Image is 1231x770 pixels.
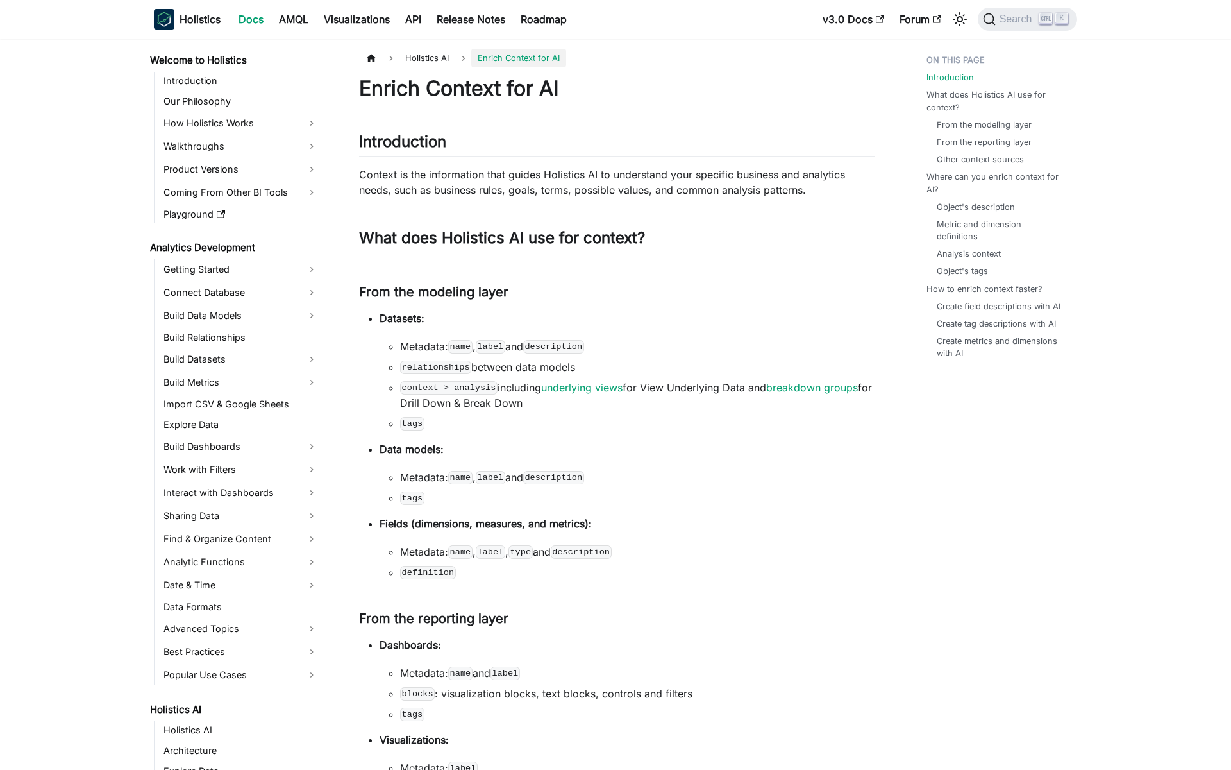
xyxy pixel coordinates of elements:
li: : visualization blocks, text blocks, controls and filters [400,686,875,701]
a: underlying views [541,381,623,394]
a: Introduction [160,72,322,90]
code: name [448,340,473,353]
b: Holistics [180,12,221,27]
a: From the reporting layer [937,136,1032,148]
a: Work with Filters [160,459,322,480]
strong: Fields (dimensions, measures, and metrics): [380,517,592,530]
code: description [523,471,584,484]
a: Our Philosophy [160,92,322,110]
a: Find & Organize Content [160,529,322,549]
a: Architecture [160,742,322,760]
a: Metric and dimension definitions [937,218,1064,243]
a: Getting Started [160,259,322,280]
a: Best Practices [160,642,322,662]
a: Build Metrics [160,372,322,393]
a: Build Dashboards [160,436,322,457]
span: Search [996,13,1040,25]
code: name [448,667,473,680]
code: name [448,545,473,558]
a: Object's description [937,201,1015,213]
a: Connect Database [160,282,322,303]
nav: Docs sidebar [141,38,333,770]
a: Analytic Functions [160,552,322,572]
code: blocks [400,687,435,700]
a: HolisticsHolistics [154,9,221,30]
a: Popular Use Cases [160,665,322,685]
li: including for View Underlying Data and for Drill Down & Break Down [400,380,875,411]
a: Roadmap [513,9,574,30]
a: Date & Time [160,575,322,595]
h2: What does Holistics AI use for context? [359,228,875,253]
a: Welcome to Holistics [146,51,322,69]
a: Where can you enrich context for AI? [926,171,1069,195]
a: Build Datasets [160,349,322,370]
a: Create field descriptions with AI [937,300,1060,312]
code: context > analysis [400,381,498,394]
li: Metadata: , and [400,470,875,485]
strong: Datasets: [380,312,424,325]
a: Visualizations [316,9,398,30]
code: label [490,667,520,680]
a: Holistics AI [146,701,322,719]
a: Interact with Dashboards [160,483,322,503]
a: Release Notes [429,9,513,30]
a: AMQL [271,9,316,30]
a: From the modeling layer [937,119,1032,131]
a: Create tag descriptions with AI [937,318,1056,330]
code: tags [400,492,424,504]
a: Coming From Other BI Tools [160,182,322,203]
h2: Introduction [359,132,875,157]
code: tags [400,417,424,430]
a: Analysis context [937,248,1001,260]
a: Product Versions [160,159,322,180]
a: Import CSV & Google Sheets [160,395,322,413]
a: Introduction [926,71,974,83]
a: Docs [231,9,271,30]
li: Metadata: , and [400,339,875,354]
strong: Dashboards: [380,638,441,651]
strong: Data models: [380,443,444,456]
a: breakdown groups [766,381,858,394]
code: description [551,545,612,558]
a: Analytics Development [146,239,322,257]
strong: Visualizations: [380,733,449,746]
code: label [476,340,505,353]
p: Context is the information that guides Holistics AI to understand your specific business and anal... [359,167,875,198]
h3: From the modeling layer [359,284,875,300]
a: How Holistics Works [160,113,322,133]
a: API [398,9,429,30]
a: Home page [359,49,383,67]
li: Metadata: , , and [400,544,875,560]
a: Explore Data [160,416,322,434]
a: Holistics AI [160,721,322,739]
a: Sharing Data [160,506,322,526]
code: tags [400,708,424,721]
h1: Enrich Context for AI [359,76,875,101]
code: name [448,471,473,484]
code: description [523,340,584,353]
a: What does Holistics AI use for context? [926,89,1069,113]
a: Build Relationships [160,329,322,346]
a: How to enrich context faster? [926,283,1043,295]
a: Walkthroughs [160,136,322,157]
a: Object's tags [937,265,988,277]
li: between data models [400,359,875,375]
kbd: K [1055,13,1068,24]
h3: From the reporting layer [359,611,875,627]
a: Other context sources [937,153,1024,166]
a: Playground [160,205,322,223]
a: Advanced Topics [160,619,322,639]
button: Switch between dark and light mode (currently light mode) [950,9,970,30]
code: type [508,545,533,558]
a: v3.0 Docs [815,9,892,30]
a: Forum [892,9,949,30]
li: Metadata: and [400,665,875,681]
code: label [476,471,505,484]
a: Build Data Models [160,305,322,326]
span: Enrich Context for AI [471,49,566,67]
a: Data Formats [160,598,322,616]
img: Holistics [154,9,174,30]
span: Holistics AI [399,49,455,67]
code: label [476,545,505,558]
code: relationships [400,361,471,373]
